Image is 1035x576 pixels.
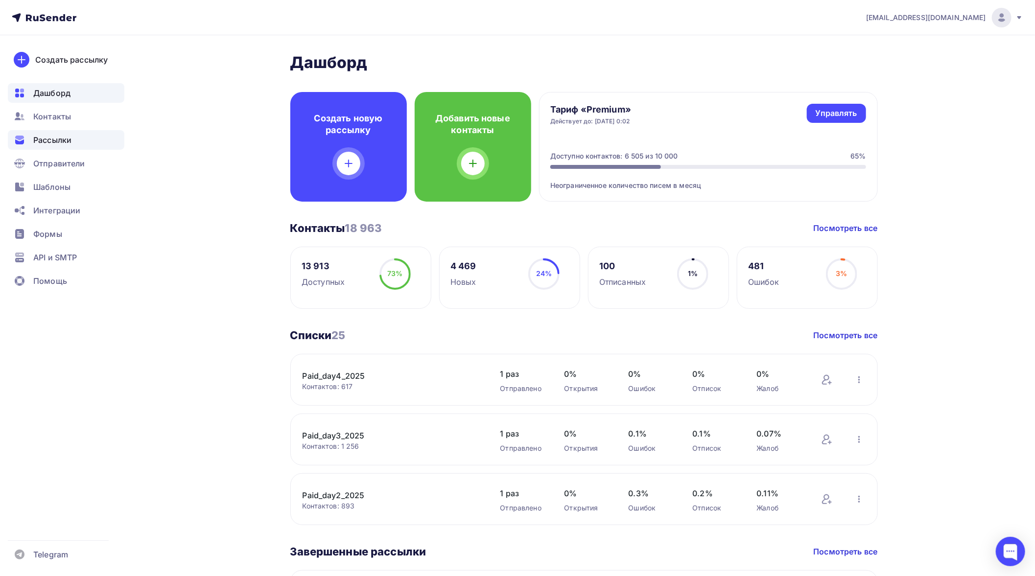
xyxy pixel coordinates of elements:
a: Paid_day4_2025 [303,370,469,382]
span: 0.2% [693,487,737,499]
a: Рассылки [8,130,124,150]
a: Paid_day3_2025 [303,430,469,441]
div: Отписок [693,443,737,453]
div: Открытия [565,384,609,393]
div: Доступно контактов: 6 505 из 10 000 [550,151,678,161]
span: Контакты [33,111,71,122]
span: Дашборд [33,87,71,99]
span: [EMAIL_ADDRESS][DOMAIN_NAME] [866,13,986,23]
span: Отправители [33,158,85,169]
span: 0% [565,487,609,499]
div: Создать рассылку [35,54,108,66]
div: Открытия [565,503,609,513]
span: Формы [33,228,62,240]
span: 0% [565,428,609,439]
div: 65% [851,151,866,161]
h4: Добавить новые контакты [430,113,516,136]
span: 0.07% [757,428,801,439]
div: Отписанных [599,276,646,288]
span: 0% [629,368,673,380]
span: 1 раз [500,487,545,499]
span: 24% [536,269,552,277]
div: Жалоб [757,384,801,393]
div: Неограниченное количество писем в месяц [550,169,866,190]
div: Открытия [565,443,609,453]
div: Доступных [302,276,345,288]
span: 1% [688,269,698,277]
span: Telegram [33,549,68,560]
div: Отправлено [500,503,545,513]
span: 0% [693,368,737,380]
h4: Тариф «Premium» [550,104,631,115]
a: Шаблоны [8,177,124,197]
a: Посмотреть все [814,222,878,234]
div: Отписок [693,384,737,393]
div: Ошибок [629,503,673,513]
h2: Дашборд [290,53,878,72]
h3: Контакты [290,221,382,235]
div: Контактов: 617 [303,382,481,392]
span: 1 раз [500,368,545,380]
a: Дашборд [8,83,124,103]
h3: Списки [290,328,346,342]
div: Ошибок [629,384,673,393]
a: Формы [8,224,124,244]
div: Отправлено [500,384,545,393]
div: Отписок [693,503,737,513]
div: Действует до: [DATE] 0:02 [550,117,631,125]
div: Жалоб [757,443,801,453]
span: Рассылки [33,134,71,146]
span: 73% [387,269,402,277]
span: 0.1% [693,428,737,439]
span: Интеграции [33,205,80,216]
span: 1 раз [500,428,545,439]
a: Отправители [8,154,124,173]
div: Отправлено [500,443,545,453]
div: Контактов: 1 256 [303,441,481,451]
a: Посмотреть все [814,329,878,341]
div: 100 [599,260,646,272]
span: Шаблоны [33,181,71,193]
div: Ошибок [629,443,673,453]
a: Посмотреть все [814,546,878,557]
div: Управлять [816,108,857,119]
div: 481 [748,260,779,272]
a: Paid_day2_2025 [303,489,469,501]
div: 4 469 [450,260,476,272]
span: 0.11% [757,487,801,499]
span: Помощь [33,275,67,287]
a: Контакты [8,107,124,126]
div: Контактов: 893 [303,501,481,511]
span: 0.3% [629,487,673,499]
h3: Завершенные рассылки [290,545,426,558]
div: Ошибок [748,276,779,288]
span: 18 963 [345,222,382,234]
div: Новых [450,276,476,288]
span: API и SMTP [33,252,77,263]
div: 13 913 [302,260,345,272]
h4: Создать новую рассылку [306,113,391,136]
span: 0% [565,368,609,380]
div: Жалоб [757,503,801,513]
a: [EMAIL_ADDRESS][DOMAIN_NAME] [866,8,1023,27]
span: 0.1% [629,428,673,439]
span: 0% [757,368,801,380]
span: 3% [836,269,847,277]
span: 25 [331,329,345,342]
